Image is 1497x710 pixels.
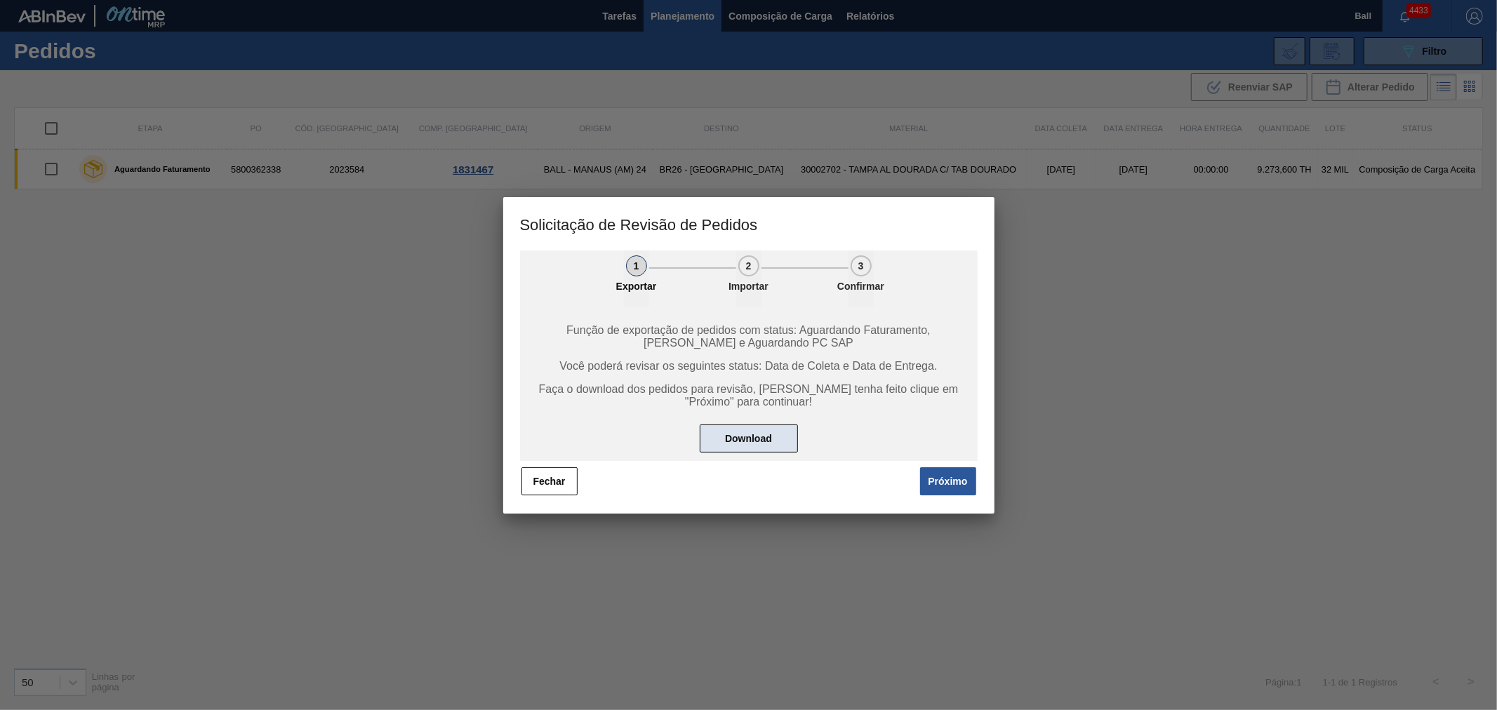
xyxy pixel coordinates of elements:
[851,255,872,276] div: 3
[920,467,976,495] button: Próximo
[849,250,874,307] button: 3Confirmar
[736,250,761,307] button: 2Importar
[521,467,578,495] button: Fechar
[700,424,798,453] button: Download
[535,360,961,373] span: Você poderá revisar os seguintes status: Data de Coleta e Data de Entrega.
[738,255,759,276] div: 2
[601,281,672,292] p: Exportar
[826,281,896,292] p: Confirmar
[626,255,647,276] div: 1
[714,281,784,292] p: Importar
[535,324,961,349] span: Função de exportação de pedidos com status: Aguardando Faturamento, [PERSON_NAME] e Aguardando PC...
[503,197,994,250] h3: Solicitação de Revisão de Pedidos
[624,250,649,307] button: 1Exportar
[535,383,961,408] span: Faça o download dos pedidos para revisão, [PERSON_NAME] tenha feito clique em "Próximo" para cont...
